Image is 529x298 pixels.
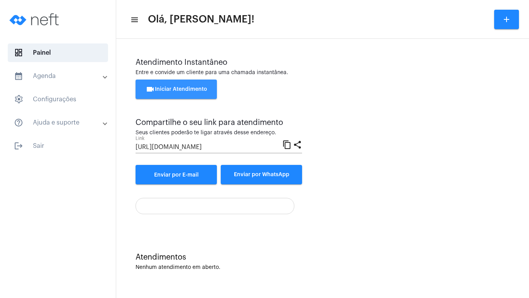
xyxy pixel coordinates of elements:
mat-icon: share [293,140,302,149]
mat-icon: sidenav icon [14,71,23,81]
span: Enviar por WhatsApp [234,172,289,177]
mat-icon: add [502,15,511,24]
span: Enviar por E-mail [154,172,199,178]
mat-expansion-panel-header: sidenav iconAjuda e suporte [5,113,116,132]
mat-icon: sidenav icon [14,118,23,127]
div: Compartilhe o seu link para atendimento [136,118,302,127]
mat-icon: content_copy [282,140,292,149]
button: Enviar por WhatsApp [221,165,302,184]
span: sidenav icon [14,48,23,57]
div: Entre e convide um cliente para uma chamada instantânea. [136,70,510,76]
div: Nenhum atendimento em aberto. [136,265,510,270]
span: sidenav icon [14,95,23,104]
button: Iniciar Atendimento [136,80,217,99]
mat-panel-title: Ajuda e suporte [14,118,103,127]
img: logo-neft-novo-2.png [6,4,64,35]
mat-icon: sidenav icon [14,141,23,151]
span: Sair [8,137,108,155]
div: Seus clientes poderão te ligar através desse endereço. [136,130,302,136]
span: Painel [8,43,108,62]
div: Atendimentos [136,253,510,262]
a: Enviar por E-mail [136,165,217,184]
mat-expansion-panel-header: sidenav iconAgenda [5,67,116,85]
span: Configurações [8,90,108,109]
span: Olá, [PERSON_NAME]! [148,13,254,26]
div: Atendimento Instantâneo [136,58,510,67]
mat-panel-title: Agenda [14,71,103,81]
span: Iniciar Atendimento [146,87,207,92]
mat-icon: videocam [146,85,155,94]
mat-icon: sidenav icon [130,15,138,24]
